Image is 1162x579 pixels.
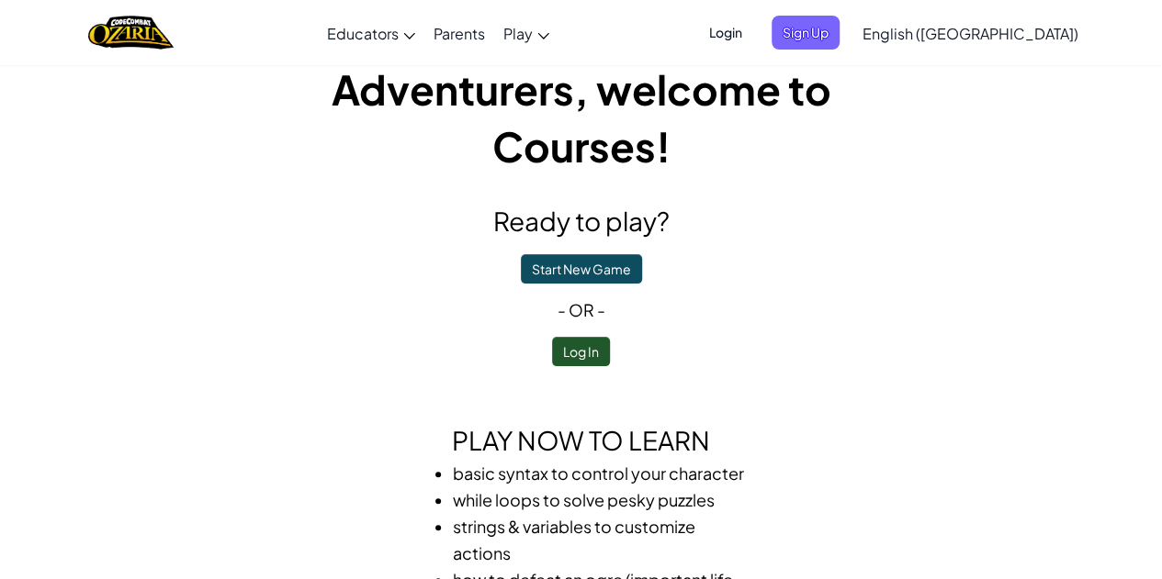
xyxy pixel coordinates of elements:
button: Start New Game [521,254,642,284]
button: Sign Up [772,16,840,50]
a: Educators [318,8,424,58]
span: Play [503,24,533,43]
span: or [569,299,594,320]
h2: Ready to play? [251,202,912,240]
li: strings & variables to customize actions [453,513,747,566]
button: Login [698,16,753,50]
a: Parents [424,8,494,58]
a: English ([GEOGRAPHIC_DATA]) [853,8,1088,58]
button: Log In [552,337,610,366]
li: basic syntax to control your character [453,460,747,486]
a: Play [494,8,558,58]
span: - [594,299,605,320]
li: while loops to solve pesky puzzles [453,486,747,513]
a: Ozaria by CodeCombat logo [88,14,174,51]
span: Educators [327,24,399,43]
h2: Play now to learn [251,421,912,460]
h1: Adventurers, welcome to Courses! [251,61,912,174]
span: - [558,299,569,320]
span: English ([GEOGRAPHIC_DATA]) [863,24,1078,43]
img: Home [88,14,174,51]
